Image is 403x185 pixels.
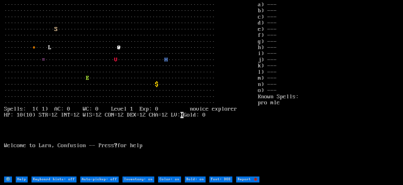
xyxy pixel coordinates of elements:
font: L [48,44,51,51]
input: Color: on [158,176,181,182]
font: + [32,44,36,51]
input: ⚙️ [4,176,12,182]
input: Auto-pickup: off [80,176,119,182]
mark: H [180,112,184,118]
input: Font: DOS [209,176,232,182]
font: = [42,57,45,63]
input: Report 🐞 [236,176,259,182]
input: Keyboard hints: off [31,176,77,182]
font: E [86,75,89,81]
font: S [54,26,58,32]
input: Bold: on [185,176,206,182]
font: $ [155,81,158,88]
input: Help [16,176,28,182]
font: H [165,57,168,63]
font: V [114,57,117,63]
larn: ··································································· ·····························... [4,2,258,176]
font: @ [117,44,121,51]
b: ? [114,142,117,149]
input: Inventory: on [122,176,154,182]
stats: a) --- b) --- c) --- d) --- e) --- f) --- g) --- h) --- i) --- j) --- k) --- l) --- m) --- n) ---... [258,2,399,176]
